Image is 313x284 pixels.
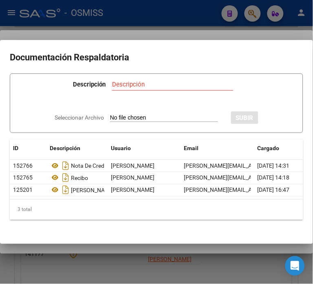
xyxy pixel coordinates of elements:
span: Cargado [258,145,280,151]
span: Usuario [111,145,131,151]
h2: Documentación Respaldatoria [10,50,303,65]
i: Descargar documento [60,171,71,184]
span: 125201 [13,187,33,193]
span: SUBIR [236,114,253,122]
button: SUBIR [231,111,258,124]
datatable-header-cell: Usuario [108,140,181,157]
span: ID [13,145,18,151]
div: Recibo [50,171,104,184]
span: [DATE] 16:47 [258,187,290,193]
p: Descripción [73,80,106,89]
span: [DATE] 14:31 [258,162,290,169]
datatable-header-cell: Email [181,140,254,157]
div: Nota De Credito Anulada [50,159,104,172]
datatable-header-cell: ID [10,140,46,157]
span: [PERSON_NAME] [111,175,154,181]
span: [DATE] 14:18 [258,175,290,181]
span: 152765 [13,175,33,181]
span: Seleccionar Archivo [55,114,104,121]
span: [PERSON_NAME] [111,187,154,193]
span: Descripción [50,145,80,151]
span: [PERSON_NAME] [111,162,154,169]
datatable-header-cell: Descripción [46,140,108,157]
span: Email [184,145,199,151]
div: Open Intercom Messenger [285,256,305,276]
div: 3 total [10,200,303,220]
span: 152766 [13,162,33,169]
i: Descargar documento [60,184,71,197]
div: [PERSON_NAME] [50,184,104,197]
i: Descargar documento [60,159,71,172]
